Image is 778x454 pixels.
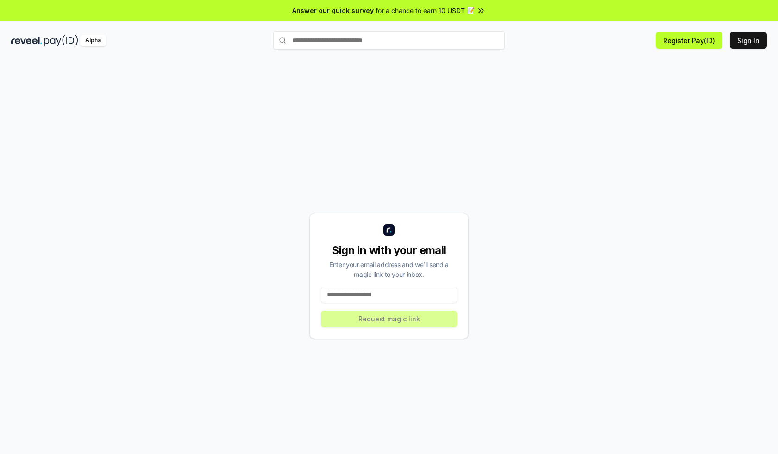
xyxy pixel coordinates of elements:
span: Answer our quick survey [292,6,374,15]
div: Enter your email address and we’ll send a magic link to your inbox. [321,260,457,279]
img: logo_small [383,224,395,236]
img: pay_id [44,35,78,46]
button: Sign In [730,32,767,49]
div: Alpha [80,35,106,46]
div: Sign in with your email [321,243,457,258]
button: Register Pay(ID) [656,32,722,49]
img: reveel_dark [11,35,42,46]
span: for a chance to earn 10 USDT 📝 [376,6,475,15]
